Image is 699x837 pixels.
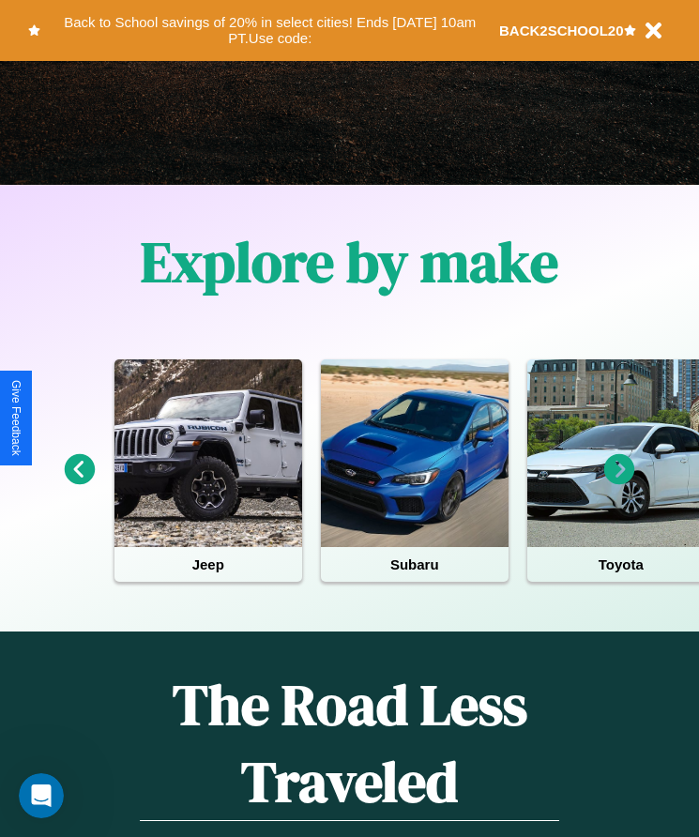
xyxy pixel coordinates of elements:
[321,547,509,582] h4: Subaru
[141,223,558,300] h1: Explore by make
[499,23,624,38] b: BACK2SCHOOL20
[40,9,499,52] button: Back to School savings of 20% in select cities! Ends [DATE] 10am PT.Use code:
[19,773,64,818] iframe: Intercom live chat
[9,380,23,456] div: Give Feedback
[114,547,302,582] h4: Jeep
[140,666,559,821] h1: The Road Less Traveled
